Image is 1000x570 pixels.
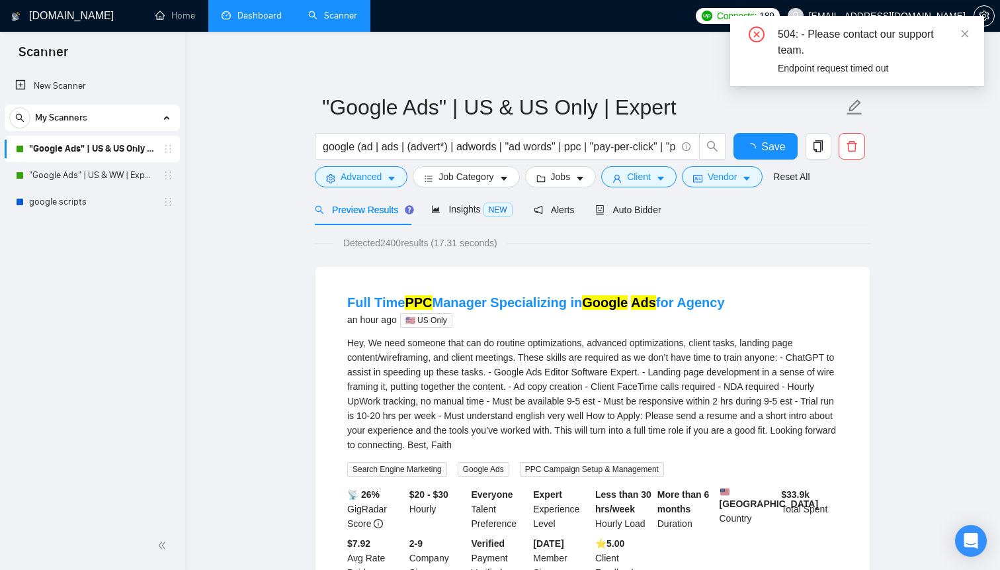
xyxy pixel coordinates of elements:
[11,6,21,27] img: logo
[424,173,433,183] span: bars
[742,173,751,183] span: caret-down
[733,133,798,160] button: Save
[322,91,843,124] input: Scanner name...
[627,169,651,184] span: Client
[347,295,725,310] a: Full TimePPCManager Specializing inGoogle Adsfor Agency
[10,113,30,122] span: search
[960,29,970,38] span: close
[5,73,180,99] li: New Scanner
[717,487,779,531] div: Country
[15,73,169,99] a: New Scanner
[409,489,448,500] b: $20 - $30
[35,105,87,131] span: My Scanners
[5,105,180,215] li: My Scanners
[520,462,664,477] span: PPC Campaign Setup & Management
[29,189,155,215] a: google scripts
[308,10,357,21] a: searchScanner
[431,204,512,214] span: Insights
[374,519,383,528] span: info-circle
[595,205,661,215] span: Auto Bidder
[533,538,563,549] b: [DATE]
[341,169,382,184] span: Advanced
[781,489,810,500] b: $ 33.9k
[413,166,519,187] button: barsJob Categorycaret-down
[409,538,423,549] b: 2-9
[438,169,493,184] span: Job Category
[773,169,810,184] a: Reset All
[593,487,655,531] div: Hourly Load
[974,11,994,21] span: setting
[839,140,864,152] span: delete
[525,166,597,187] button: folderJobscaret-down
[469,487,531,531] div: Talent Preference
[749,26,765,42] span: close-circle
[155,10,195,21] a: homeHome
[720,487,729,497] img: 🇺🇸
[791,11,800,21] span: user
[458,462,509,477] span: Google Ads
[431,205,440,214] span: area-chart
[702,11,712,21] img: upwork-logo.png
[575,173,585,183] span: caret-down
[315,205,324,214] span: search
[472,538,505,549] b: Verified
[400,313,452,328] span: 🇺🇸 US Only
[846,99,863,116] span: edit
[682,166,763,187] button: idcardVendorcaret-down
[222,10,282,21] a: dashboardDashboard
[778,61,968,75] div: Endpoint request timed out
[595,538,624,549] b: ⭐️ 5.00
[483,203,513,217] span: NEW
[29,162,155,189] a: "Google Ads" | US & WW | Expert
[163,144,173,154] span: holder
[407,487,469,531] div: Hourly
[682,142,690,151] span: info-circle
[595,489,651,514] b: Less than 30 hrs/week
[315,166,407,187] button: settingAdvancedcaret-down
[656,173,665,183] span: caret-down
[472,489,513,500] b: Everyone
[595,205,604,214] span: robot
[612,173,622,183] span: user
[347,489,380,500] b: 📡 26%
[806,140,831,152] span: copy
[759,9,774,23] span: 189
[403,204,415,216] div: Tooltip anchor
[387,173,396,183] span: caret-down
[347,538,370,549] b: $7.92
[8,42,79,70] span: Scanner
[533,489,562,500] b: Expert
[720,487,819,509] b: [GEOGRAPHIC_DATA]
[334,236,507,250] span: Detected 2400 results (17.31 seconds)
[315,205,410,215] span: Preview Results
[805,133,831,160] button: copy
[708,169,737,184] span: Vendor
[326,173,335,183] span: setting
[536,173,546,183] span: folder
[717,9,757,23] span: Connects:
[157,539,171,552] span: double-left
[655,487,717,531] div: Duration
[955,525,987,557] div: Open Intercom Messenger
[601,166,677,187] button: userClientcaret-down
[163,197,173,207] span: holder
[9,107,30,128] button: search
[347,462,447,477] span: Search Engine Marketing
[657,489,710,514] b: More than 6 months
[631,295,656,310] mark: Ads
[839,133,865,160] button: delete
[582,295,628,310] mark: Google
[551,169,571,184] span: Jobs
[534,205,543,214] span: notification
[974,5,995,26] button: setting
[693,173,702,183] span: idcard
[163,170,173,181] span: holder
[699,133,726,160] button: search
[778,26,968,58] div: 504: - Please contact our support team.
[405,295,432,310] mark: PPC
[323,138,676,155] input: Search Freelance Jobs...
[700,140,725,152] span: search
[499,173,509,183] span: caret-down
[745,143,761,154] span: loading
[530,487,593,531] div: Experience Level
